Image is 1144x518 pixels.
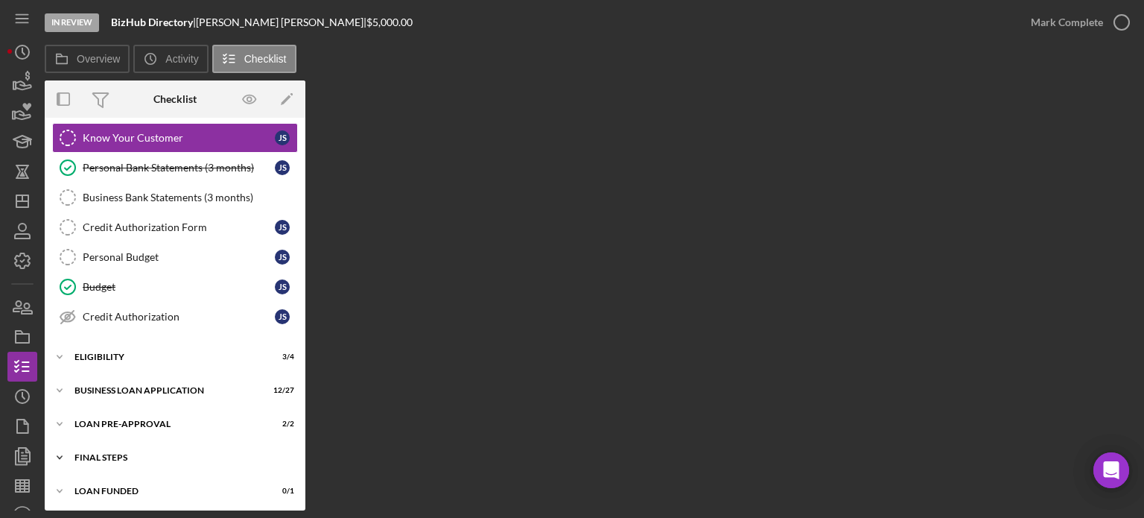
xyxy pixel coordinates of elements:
[267,386,294,395] div: 12 / 27
[74,453,287,462] div: FINAL STEPS
[153,93,197,105] div: Checklist
[83,132,275,144] div: Know Your Customer
[165,53,198,65] label: Activity
[83,162,275,174] div: Personal Bank Statements (3 months)
[244,53,287,65] label: Checklist
[77,53,120,65] label: Overview
[366,16,417,28] div: $5,000.00
[74,386,257,395] div: BUSINESS LOAN APPLICATION
[83,281,275,293] div: Budget
[52,123,298,153] a: Know Your Customerjs
[74,420,257,429] div: LOAN PRE-APPROVAL
[52,153,298,183] a: Personal Bank Statements (3 months)js
[275,130,290,145] div: j s
[74,353,257,361] div: ELIGIBILITY
[1031,7,1103,37] div: Mark Complete
[111,16,193,28] b: BizHub Directory
[133,45,208,73] button: Activity
[275,220,290,235] div: j s
[45,45,130,73] button: Overview
[52,212,298,242] a: Credit Authorization Formjs
[275,250,290,265] div: j s
[52,242,298,272] a: Personal Budgetjs
[267,420,294,429] div: 2 / 2
[83,192,297,203] div: Business Bank Statements (3 months)
[267,353,294,361] div: 3 / 4
[74,487,257,496] div: LOAN FUNDED
[52,272,298,302] a: Budgetjs
[275,160,290,175] div: j s
[83,311,275,323] div: Credit Authorization
[1093,452,1129,488] div: Open Intercom Messenger
[275,279,290,294] div: j s
[1016,7,1137,37] button: Mark Complete
[111,16,196,28] div: |
[45,13,99,32] div: In Review
[267,487,294,496] div: 0 / 1
[196,16,366,28] div: [PERSON_NAME] [PERSON_NAME] |
[52,183,298,212] a: Business Bank Statements (3 months)
[275,309,290,324] div: j s
[83,221,275,233] div: Credit Authorization Form
[52,302,298,332] a: Credit Authorizationjs
[83,251,275,263] div: Personal Budget
[212,45,296,73] button: Checklist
